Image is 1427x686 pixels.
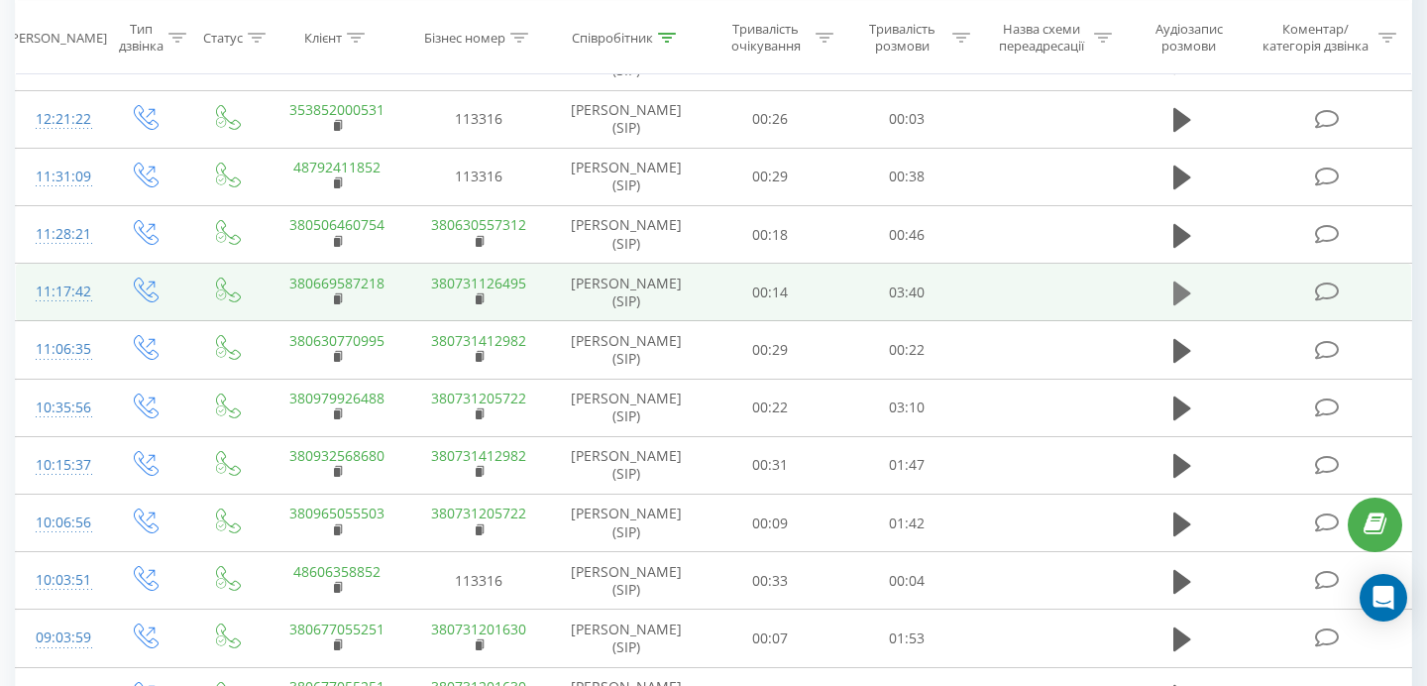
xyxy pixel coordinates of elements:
td: 00:38 [838,148,975,205]
a: 380669587218 [289,274,384,292]
div: Бізнес номер [424,29,505,46]
td: [PERSON_NAME] (SIP) [550,148,703,205]
td: [PERSON_NAME] (SIP) [550,264,703,321]
a: 380979926488 [289,389,384,407]
div: 11:28:21 [36,215,83,254]
a: 380506460754 [289,215,384,234]
div: Клієнт [304,29,342,46]
div: Статус [203,29,243,46]
a: 380630770995 [289,331,384,350]
td: 00:26 [703,90,839,148]
td: 01:42 [838,495,975,552]
td: 00:29 [703,321,839,379]
a: 380731126495 [431,274,526,292]
a: 380731412982 [431,331,526,350]
td: 01:53 [838,610,975,667]
td: 00:33 [703,552,839,610]
div: Тривалість очікування [720,21,812,55]
td: 00:07 [703,610,839,667]
td: [PERSON_NAME] (SIP) [550,610,703,667]
div: 12:21:22 [36,100,83,139]
td: 00:18 [703,206,839,264]
td: [PERSON_NAME] (SIP) [550,90,703,148]
a: 380731201630 [431,620,526,638]
a: 380731412982 [431,446,526,465]
td: 00:09 [703,495,839,552]
a: 380965055503 [289,504,384,522]
td: [PERSON_NAME] (SIP) [550,495,703,552]
td: 00:46 [838,206,975,264]
a: 380731205722 [431,504,526,522]
div: 10:35:56 [36,389,83,427]
div: 11:06:35 [36,330,83,369]
td: 113316 [408,148,550,205]
td: 00:04 [838,552,975,610]
a: 380630557312 [431,215,526,234]
div: [PERSON_NAME] [7,29,107,46]
td: 113316 [408,552,550,610]
td: [PERSON_NAME] (SIP) [550,436,703,494]
td: 00:03 [838,90,975,148]
div: Аудіозапис розмови [1135,21,1243,55]
a: 380731205722 [431,389,526,407]
td: 03:40 [838,264,975,321]
div: Тип дзвінка [119,21,164,55]
a: 353852000531 [289,100,384,119]
td: [PERSON_NAME] (SIP) [550,379,703,436]
td: [PERSON_NAME] (SIP) [550,552,703,610]
div: Open Intercom Messenger [1360,574,1407,622]
div: Співробітник [572,29,653,46]
td: 00:22 [838,321,975,379]
td: 00:22 [703,379,839,436]
a: 380677055251 [289,620,384,638]
div: Тривалість розмови [856,21,947,55]
a: 380932568680 [289,446,384,465]
a: 48606358852 [293,562,381,581]
a: 48792411852 [293,158,381,176]
div: 10:06:56 [36,504,83,542]
td: 00:14 [703,264,839,321]
td: [PERSON_NAME] (SIP) [550,206,703,264]
div: 09:03:59 [36,619,83,657]
div: 11:17:42 [36,273,83,311]
div: 11:31:09 [36,158,83,196]
div: 10:15:37 [36,446,83,485]
div: 10:03:51 [36,561,83,600]
div: Назва схеми переадресації [993,21,1089,55]
td: 01:47 [838,436,975,494]
td: 00:29 [703,148,839,205]
td: 03:10 [838,379,975,436]
div: Коментар/категорія дзвінка [1258,21,1373,55]
td: [PERSON_NAME] (SIP) [550,321,703,379]
td: 113316 [408,90,550,148]
td: 00:31 [703,436,839,494]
